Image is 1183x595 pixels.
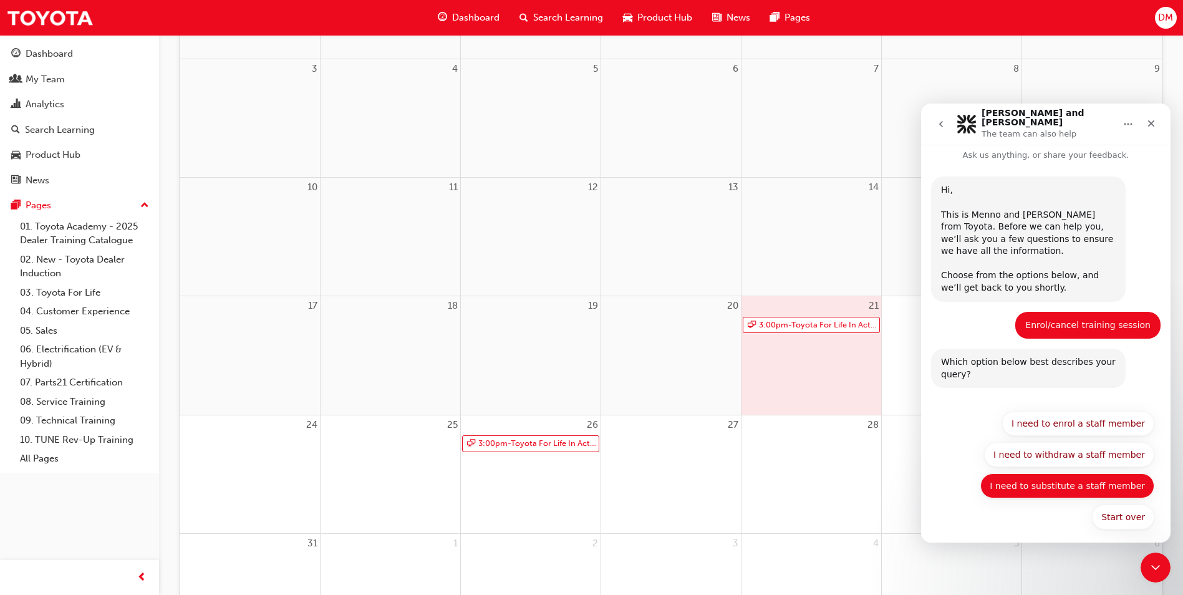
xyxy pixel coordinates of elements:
[15,217,154,250] a: 01. Toyota Academy - 2025 Dealer Training Catalogue
[865,415,881,435] a: August 28, 2025
[1012,534,1021,553] a: September 5, 2025
[760,5,820,31] a: pages-iconPages
[26,148,80,162] div: Product Hub
[15,321,154,341] a: 05. Sales
[509,5,613,31] a: search-iconSearch Learning
[26,97,64,112] div: Analytics
[5,42,154,65] a: Dashboard
[590,534,601,553] a: September 2, 2025
[727,11,750,25] span: News
[712,10,722,26] span: news-icon
[309,59,320,79] a: August 3, 2025
[137,570,147,586] span: prev-icon
[730,534,741,553] a: September 3, 2025
[11,200,21,211] span: pages-icon
[584,415,601,435] a: August 26, 2025
[306,296,320,316] a: August 17, 2025
[785,11,810,25] span: Pages
[519,10,528,26] span: search-icon
[15,340,154,373] a: 06. Electrification (EV & Hybrid)
[882,178,1022,296] td: August 15, 2025
[15,430,154,450] a: 10. TUNE Rev-Up Training
[467,436,475,452] span: sessionType_ONLINE_URL-icon
[1152,534,1162,553] a: September 6, 2025
[26,72,65,87] div: My Team
[5,169,154,192] a: News
[601,296,741,415] td: August 20, 2025
[1158,11,1173,25] span: DM
[591,59,601,79] a: August 5, 2025
[15,283,154,302] a: 03. Toyota For Life
[15,302,154,321] a: 04. Customer Experience
[5,68,154,91] a: My Team
[180,296,320,415] td: August 17, 2025
[702,5,760,31] a: news-iconNews
[478,436,597,452] span: 3:00pm - Toyota For Life In Action - Virtual Classroom
[320,415,460,533] td: August 25, 2025
[586,296,601,316] a: August 19, 2025
[15,392,154,412] a: 08. Service Training
[6,4,94,32] img: Trak
[741,296,882,415] td: August 21, 2025
[450,59,460,79] a: August 4, 2025
[11,49,21,60] span: guage-icon
[15,373,154,392] a: 07. Parts21 Certification
[305,534,320,553] a: August 31, 2025
[460,415,601,533] td: August 26, 2025
[11,99,21,110] span: chart-icon
[26,173,49,188] div: News
[5,40,154,194] button: DashboardMy TeamAnalyticsSearch LearningProduct HubNews
[15,411,154,430] a: 09. Technical Training
[451,534,460,553] a: September 1, 2025
[320,59,460,177] td: August 4, 2025
[871,534,881,553] a: September 4, 2025
[882,59,1022,177] td: August 8, 2025
[15,449,154,468] a: All Pages
[730,59,741,79] a: August 6, 2025
[5,194,154,217] button: Pages
[601,178,741,296] td: August 13, 2025
[866,296,881,316] a: August 21, 2025
[140,198,149,214] span: up-icon
[428,5,509,31] a: guage-iconDashboard
[741,178,882,296] td: August 14, 2025
[871,59,881,79] a: August 7, 2025
[460,178,601,296] td: August 12, 2025
[11,150,21,161] span: car-icon
[725,415,741,435] a: August 27, 2025
[882,296,1022,415] td: August 22, 2025
[320,296,460,415] td: August 18, 2025
[748,317,756,333] span: sessionType_ONLINE_URL-icon
[586,178,601,197] a: August 12, 2025
[447,178,460,197] a: August 11, 2025
[15,250,154,283] a: 02. New - Toyota Dealer Induction
[1141,553,1171,583] iframe: Intercom live chat
[613,5,702,31] a: car-iconProduct Hub
[304,415,320,435] a: August 24, 2025
[741,59,882,177] td: August 7, 2025
[1011,59,1021,79] a: August 8, 2025
[26,198,51,213] div: Pages
[1152,59,1162,79] a: August 9, 2025
[866,178,881,197] a: August 14, 2025
[5,143,154,167] a: Product Hub
[601,59,741,177] td: August 6, 2025
[921,104,1171,543] iframe: Intercom live chat
[460,296,601,415] td: August 19, 2025
[533,11,603,25] span: Search Learning
[1155,7,1177,29] button: DM
[438,10,447,26] span: guage-icon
